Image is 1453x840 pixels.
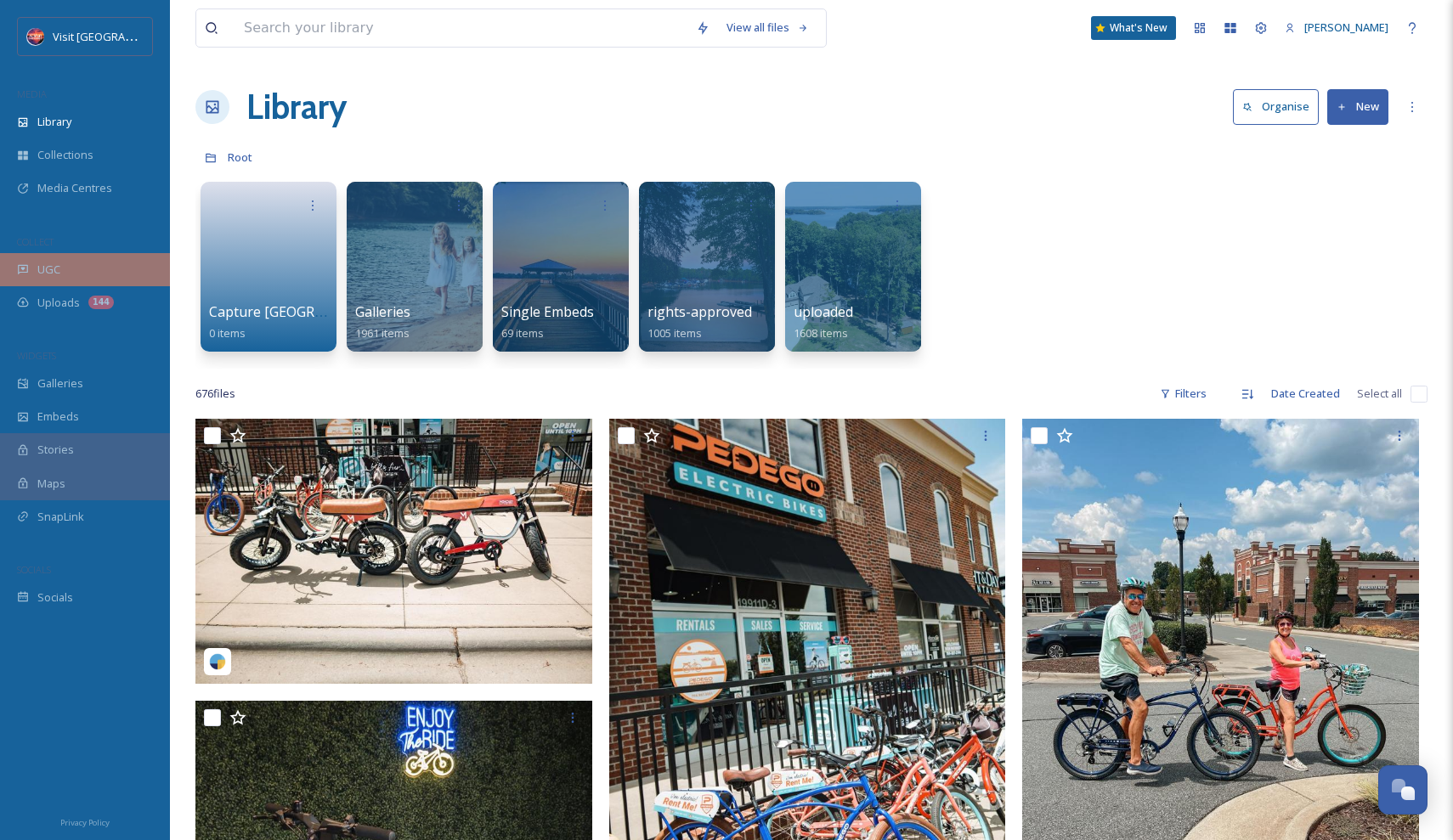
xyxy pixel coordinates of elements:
span: Stories [37,442,74,458]
span: 0 items [209,325,246,341]
a: Galleries1961 items [355,304,410,341]
a: Single Embeds69 items [501,304,594,341]
a: uploaded1608 items [794,304,853,341]
span: SnapLink [37,509,84,525]
span: Uploads [37,295,80,311]
img: snapsea-logo.png [209,653,226,670]
span: 69 items [501,325,544,341]
span: 1608 items [794,325,848,341]
span: Privacy Policy [60,817,110,828]
span: COLLECT [17,235,54,248]
span: rights-approved [647,302,752,321]
div: Date Created [1263,377,1348,410]
span: Galleries [37,375,83,392]
span: [PERSON_NAME] [1304,20,1388,35]
a: Library [246,82,347,132]
span: Root [228,149,252,165]
span: Library [37,114,71,130]
span: Media Centres [37,180,112,196]
a: [PERSON_NAME] [1276,11,1397,44]
span: Maps [37,476,65,492]
span: Embeds [37,409,79,425]
span: Collections [37,147,93,163]
span: Single Embeds [501,302,594,321]
span: SOCIALS [17,563,51,576]
span: Socials [37,589,73,606]
img: Logo%20Image.png [27,28,44,45]
span: 1961 items [355,325,410,341]
span: Visit [GEOGRAPHIC_DATA][PERSON_NAME] [53,28,269,44]
a: Capture [GEOGRAPHIC_DATA][PERSON_NAME]0 items [209,304,510,341]
img: pedegolkn-5716672.jpg [195,419,592,684]
span: Galleries [355,302,410,321]
span: UGC [37,262,60,278]
a: rights-approved1005 items [647,304,752,341]
span: MEDIA [17,87,47,100]
a: Root [228,147,252,167]
button: Organise [1233,89,1319,124]
span: WIDGETS [17,349,56,362]
a: What's New [1091,16,1176,40]
span: 676 file s [195,386,235,402]
div: Filters [1151,377,1215,410]
a: View all files [718,11,817,44]
span: Select all [1357,386,1402,402]
button: New [1327,89,1388,124]
input: Search your library [235,9,687,47]
span: 1005 items [647,325,702,341]
a: Organise [1233,89,1327,124]
span: uploaded [794,302,853,321]
div: 144 [88,296,114,309]
span: Capture [GEOGRAPHIC_DATA][PERSON_NAME] [209,302,510,321]
button: Open Chat [1378,765,1428,815]
a: Privacy Policy [60,811,110,832]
